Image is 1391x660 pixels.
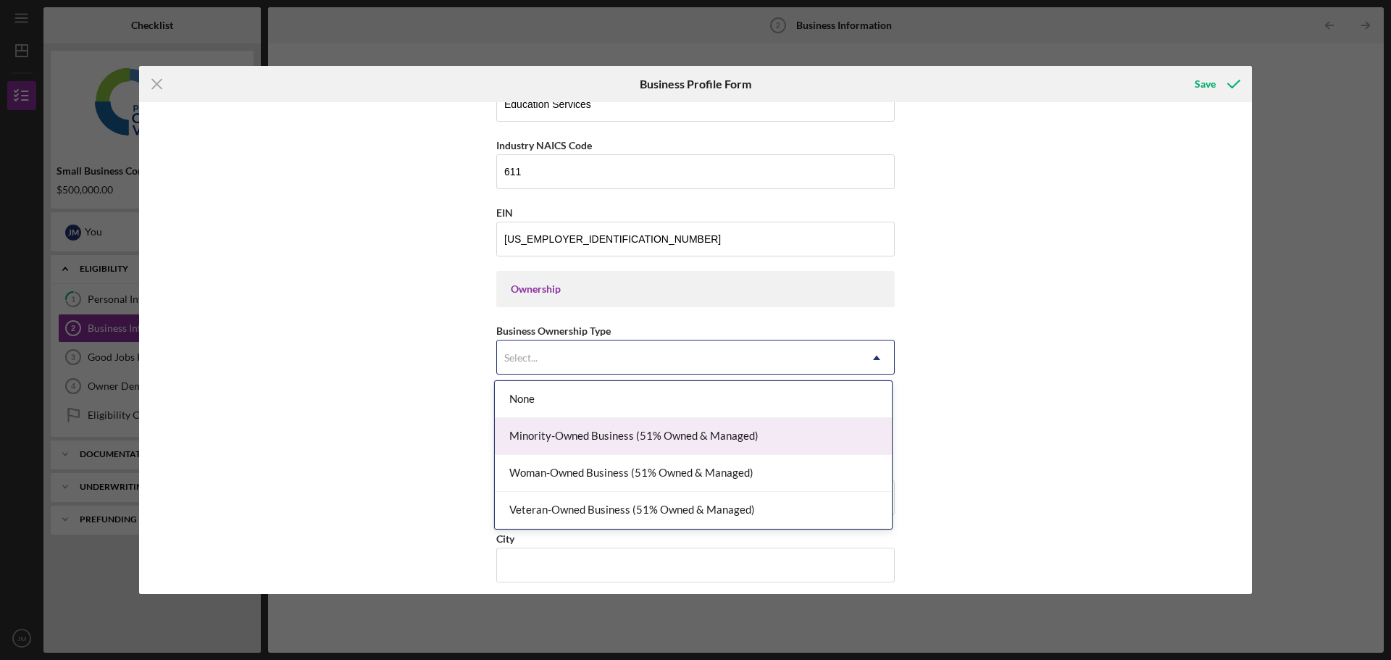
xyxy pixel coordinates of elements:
[496,206,513,219] label: EIN
[511,283,880,295] div: Ownership
[495,492,892,529] div: Veteran-Owned Business (51% Owned & Managed)
[496,139,592,151] label: Industry NAICS Code
[1180,70,1252,99] button: Save
[640,78,751,91] h6: Business Profile Form
[495,381,892,418] div: None
[495,418,892,455] div: Minority-Owned Business (51% Owned & Managed)
[504,352,538,364] div: Select...
[495,455,892,492] div: Woman-Owned Business (51% Owned & Managed)
[1195,70,1216,99] div: Save
[496,532,514,545] label: City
